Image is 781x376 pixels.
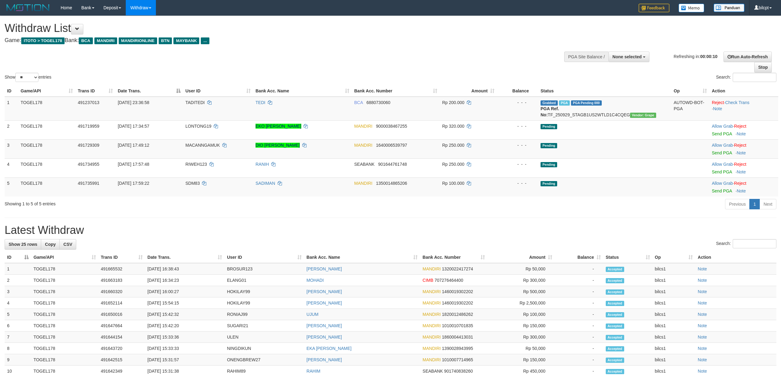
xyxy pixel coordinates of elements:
td: bilcs1 [652,275,696,286]
span: [DATE] 17:34:57 [118,124,149,129]
a: Note [698,357,707,362]
span: [DATE] 23:36:58 [118,100,149,105]
td: 6 [5,320,31,331]
span: 491237013 [78,100,99,105]
td: 9 [5,354,31,366]
a: Stop [754,62,772,72]
span: BTN [159,37,172,44]
span: Rp 320.000 [442,124,464,129]
span: Copy 1320022417274 to clipboard [442,266,473,271]
th: User ID: activate to sort column ascending [183,85,253,97]
td: - [555,354,603,366]
b: PGA Ref. No: [541,106,559,117]
span: · [712,181,734,186]
a: Note [698,312,707,317]
th: Amount: activate to sort column ascending [487,252,555,263]
td: · · [709,97,778,121]
td: bilcs1 [652,309,696,320]
span: ... [201,37,209,44]
td: bilcs1 [652,320,696,331]
span: Accepted [606,324,624,329]
td: TOGEL178 [18,120,75,139]
th: Bank Acc. Name: activate to sort column ascending [253,85,352,97]
td: NINGDIKUN [224,343,304,354]
td: 491665532 [98,263,145,275]
td: - [555,275,603,286]
span: None selected [613,54,642,59]
a: Next [759,199,776,209]
span: Copy 901644761748 to clipboard [378,162,407,167]
th: Date Trans.: activate to sort column descending [115,85,183,97]
td: [DATE] 16:00:27 [145,286,225,297]
div: - - - [499,142,536,148]
td: TOGEL178 [31,286,98,297]
span: MANDIRIONLINE [119,37,157,44]
span: Rp 250.000 [442,162,464,167]
a: Allow Grab [712,181,733,186]
th: User ID: activate to sort column ascending [224,252,304,263]
span: TADITEDI [185,100,205,105]
span: Copy 1640006539797 to clipboard [376,143,407,148]
span: Accepted [606,289,624,295]
td: ONENGBREW27 [224,354,304,366]
span: Pending [541,143,557,148]
span: Refreshing in: [674,54,717,59]
td: 5 [5,177,18,196]
a: Note [737,150,746,155]
a: Copy [41,239,60,250]
td: AUTOWD-BOT-PGA [671,97,709,121]
span: Accepted [606,369,624,374]
th: Bank Acc. Name: activate to sort column ascending [304,252,420,263]
td: [DATE] 15:31:57 [145,354,225,366]
a: Send PGA [712,150,732,155]
th: Trans ID: activate to sort column ascending [75,85,115,97]
span: MANDIRI [422,357,441,362]
td: TF_250929_STAGB1US2WTLD1C4CQEG [538,97,671,121]
td: - [555,286,603,297]
td: 3 [5,139,18,158]
a: Note [698,300,707,305]
td: ULEN [224,331,304,343]
div: - - - [499,123,536,129]
td: · [709,120,778,139]
a: Allow Grab [712,143,733,148]
a: Note [737,169,746,174]
span: · [712,162,734,167]
h1: Latest Withdraw [5,224,776,236]
span: MAYBANK [173,37,199,44]
label: Search: [716,73,776,82]
span: [DATE] 17:59:22 [118,181,149,186]
td: [DATE] 15:54:15 [145,297,225,309]
td: TOGEL178 [18,97,75,121]
a: MOHADI [307,278,324,283]
td: bilcs1 [652,263,696,275]
td: [DATE] 16:38:43 [145,263,225,275]
span: Copy 1350014865206 to clipboard [376,181,407,186]
span: Pending [541,162,557,167]
strong: 00:00:10 [700,54,717,59]
th: Trans ID: activate to sort column ascending [98,252,145,263]
a: RAHIM [307,369,320,374]
a: Send PGA [712,188,732,193]
span: Copy 1390028943995 to clipboard [442,346,473,351]
td: TOGEL178 [31,331,98,343]
td: 7 [5,331,31,343]
span: MANDIRI [422,335,441,339]
span: Copy 1820012486262 to clipboard [442,312,473,317]
a: Reject [734,124,746,129]
td: · [709,139,778,158]
img: panduan.png [714,4,744,12]
a: Reject [734,181,746,186]
img: MOTION_logo.png [5,3,51,12]
td: Rp 100,000 [487,309,555,320]
span: MANDIRI [422,346,441,351]
a: [PERSON_NAME] [307,300,342,305]
td: bilcs1 [652,354,696,366]
td: SUGARI21 [224,320,304,331]
span: Copy 901740838260 to clipboard [444,369,473,374]
td: Rp 50,000 [487,263,555,275]
td: bilcs1 [652,286,696,297]
td: [DATE] 15:42:32 [145,309,225,320]
span: MANDIRI [354,181,372,186]
th: ID: activate to sort column descending [5,252,31,263]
